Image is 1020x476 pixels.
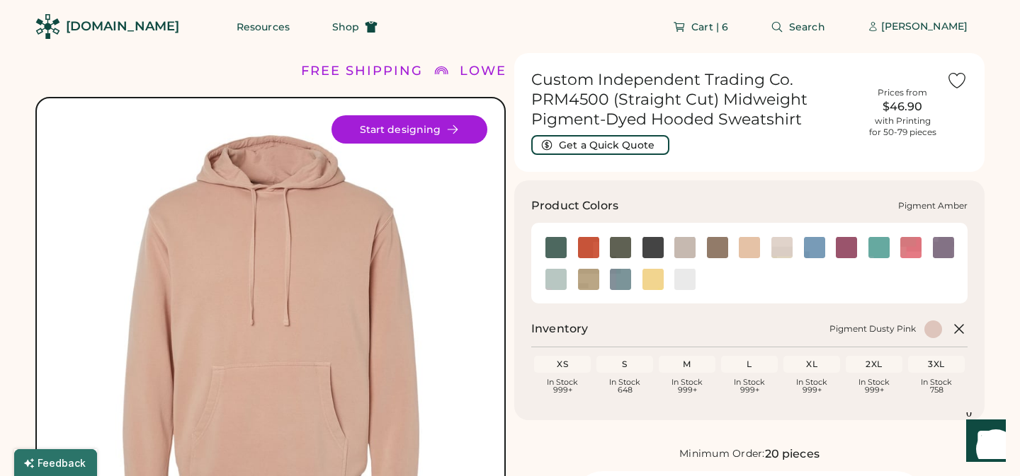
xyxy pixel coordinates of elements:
[531,320,588,337] h2: Inventory
[900,237,922,258] img: Pigment Pink Swatch Image
[836,237,857,258] div: Pigment Maroon
[531,70,858,129] h1: Custom Independent Trading Co. PRM4500 (Straight Cut) Midweight Pigment-Dyed Hooded Sweatshirt
[662,378,713,394] div: In Stock 999+
[674,269,696,290] div: Prepared For Dye
[599,378,650,394] div: In Stock 648
[66,18,179,35] div: [DOMAIN_NAME]
[836,237,857,258] img: Pigment Maroon Swatch Image
[332,22,359,32] span: Shop
[739,237,760,258] img: Pigment Dusty Pink Swatch Image
[35,14,60,39] img: Rendered Logo - Screens
[531,135,669,155] button: Get a Quick Quote
[771,237,793,258] div: Pigment Ivory
[610,237,631,258] img: Pigment Army Swatch Image
[739,237,760,258] div: Pigment Dusty Pink
[754,13,842,41] button: Search
[789,22,825,32] span: Search
[953,412,1014,473] iframe: Front Chat
[674,237,696,258] div: Pigment Cement
[578,237,599,258] div: Pigment Amber
[674,237,696,258] img: Pigment Cement Swatch Image
[724,359,775,370] div: L
[578,269,599,290] img: Pigment Sandstone Swatch Image
[642,269,664,290] img: Pigment Yellow Swatch Image
[315,13,395,41] button: Shop
[537,359,588,370] div: XS
[898,200,968,211] div: Pigment Amber
[578,269,599,290] div: Pigment Sandstone
[656,13,745,41] button: Cart | 6
[933,237,954,258] img: Pigment Plum Swatch Image
[331,115,487,144] button: Start designing
[765,446,820,463] div: 20 pieces
[707,237,728,258] img: Pigment Clay Swatch Image
[578,237,599,258] img: Pigment Amber Swatch Image
[900,237,922,258] div: Pigment Pink
[849,378,900,394] div: In Stock 999+
[691,22,728,32] span: Cart | 6
[868,237,890,258] div: Pigment Mint
[610,269,631,290] div: Pigment Slate Blue
[933,237,954,258] div: Pigment Plum
[460,62,603,81] div: LOWER 48 STATES
[545,269,567,290] img: Pigment Sage Swatch Image
[771,237,793,258] img: Pigment Ivory Swatch Image
[301,62,423,81] div: FREE SHIPPING
[642,237,664,258] div: Pigment Black
[869,115,936,138] div: with Printing for 50-79 pieces
[804,237,825,258] div: Pigment Light Blue
[642,269,664,290] div: Pigment Yellow
[679,447,765,461] div: Minimum Order:
[707,237,728,258] div: Pigment Clay
[662,359,713,370] div: M
[545,237,567,258] div: Pigment Alpine Green
[786,359,837,370] div: XL
[674,269,696,290] img: Prepared For Dye Swatch Image
[610,269,631,290] img: Pigment Slate Blue Swatch Image
[786,378,837,394] div: In Stock 999+
[881,20,968,34] div: [PERSON_NAME]
[868,237,890,258] img: Pigment Mint Swatch Image
[849,359,900,370] div: 2XL
[911,378,962,394] div: In Stock 758
[599,359,650,370] div: S
[545,269,567,290] div: Pigment Sage
[878,87,927,98] div: Prices from
[545,237,567,258] img: Pigment Alpine Green Swatch Image
[220,13,307,41] button: Resources
[537,378,588,394] div: In Stock 999+
[531,197,618,214] h3: Product Colors
[610,237,631,258] div: Pigment Army
[724,378,775,394] div: In Stock 999+
[911,359,962,370] div: 3XL
[829,323,916,335] div: Pigment Dusty Pink
[804,237,825,258] img: Pigment Light Blue Swatch Image
[642,237,664,258] img: Pigment Black Swatch Image
[867,98,938,115] div: $46.90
